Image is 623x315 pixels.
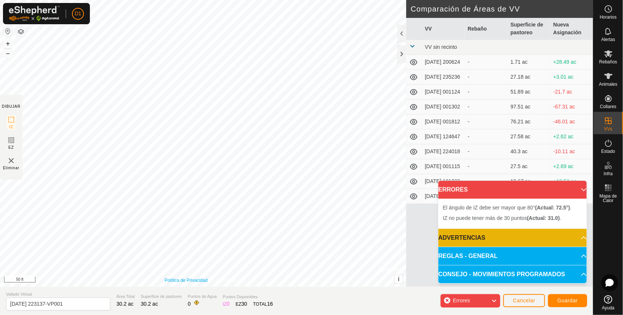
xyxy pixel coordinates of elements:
[550,144,593,159] td: -10.11 ac
[241,301,247,307] span: 30
[508,18,551,40] th: Superficie de pastoreo
[557,297,578,303] span: Guardar
[550,114,593,129] td: -46.01 ac
[422,85,465,100] td: [DATE] 001124
[7,156,16,165] img: VV
[398,276,400,282] span: i
[599,82,617,86] span: Animales
[468,148,505,155] div: -
[453,297,470,303] span: Errores
[422,189,465,204] td: [DATE] 222122
[527,215,560,221] b: (Actual: 31.0)
[438,265,587,283] p-accordion-header: CONSEJO - MOVIMIENTOS PROGRAMADOS
[188,301,191,307] span: 0
[468,163,505,170] div: -
[508,100,551,114] td: 97.51 ac
[422,70,465,85] td: [DATE] 235236
[438,185,468,194] span: ERRORES
[438,270,565,279] span: CONSEJO - MOVIMIENTOS PROGRAMADOS
[141,293,182,300] span: Superficie de pastoreo
[141,301,158,307] span: 30.2 ac
[438,199,587,229] p-accordion-content: ERRORES
[438,247,587,265] p-accordion-header: REGLAS - GENERAL
[425,44,457,50] span: VV sin recinto
[599,60,617,64] span: Rebaños
[535,205,570,211] b: (Actual: 72.5°)
[550,159,593,174] td: +2.69 ac
[422,18,465,40] th: VV
[601,149,615,154] span: Estado
[548,294,587,307] button: Guardar
[508,129,551,144] td: 27.58 ac
[468,88,505,96] div: -
[422,174,465,189] td: [DATE] 121233
[438,181,587,199] p-accordion-header: ERRORES
[550,70,593,85] td: +3.01 ac
[468,177,505,185] div: -
[550,85,593,100] td: -21.7 ac
[550,18,593,40] th: Nueva Asignación
[422,129,465,144] td: [DATE] 124647
[468,118,505,126] div: -
[508,55,551,70] td: 1.71 ac
[9,124,13,130] span: IZ
[508,85,551,100] td: 51.89 ac
[595,194,621,203] span: Mapa de Calor
[75,10,81,18] span: D1
[600,104,616,109] span: Collares
[9,6,60,21] img: Logo Gallagher
[550,129,593,144] td: +2.62 ac
[508,144,551,159] td: 40.3 ac
[550,55,593,70] td: +28.49 ac
[3,165,19,171] span: Eliminar
[236,300,247,308] div: EZ
[3,27,12,36] button: Restablecer Mapa
[604,127,612,131] span: VVs
[508,114,551,129] td: 76.21 ac
[116,301,134,307] span: 30.2 ac
[600,15,617,19] span: Horarios
[438,229,587,247] p-accordion-header: ADVERTENCIAS
[267,301,273,307] span: 16
[253,300,273,308] div: TOTAL
[443,215,561,221] span: IZ no puede tener más de 30 puntos .
[468,133,505,141] div: -
[443,205,572,211] span: El ángulo de IZ debe ser mayor que 80° .
[438,252,498,261] span: REGLAS - GENERAL
[465,18,508,40] th: Rebaño
[508,174,551,189] td: 19.67 ac
[6,291,110,297] span: Vallado Virtual
[188,293,217,300] span: Puntos de Agua
[422,55,465,70] td: [DATE] 200624
[422,144,465,159] td: [DATE] 224018
[165,277,207,284] a: Política de Privacidad
[411,4,593,13] h2: Comparación de Áreas de VV
[9,145,14,150] span: EZ
[116,293,135,300] span: Área Total
[227,301,230,307] span: 0
[438,233,485,242] span: ADVERTENCIAS
[223,300,229,308] div: IZ
[3,49,12,58] button: –
[550,100,593,114] td: -67.31 ac
[395,275,403,283] button: i
[594,292,623,313] a: Ayuda
[422,114,465,129] td: [DATE] 001812
[468,58,505,66] div: -
[604,171,613,176] span: Infra
[550,174,593,189] td: +10.53 ac
[601,37,615,42] span: Alertas
[217,277,242,284] a: Contáctenos
[602,306,615,310] span: Ayuda
[223,294,273,300] span: Puntos Disponibles
[468,73,505,81] div: -
[468,103,505,111] div: -
[503,294,545,307] button: Cancelar
[16,27,25,36] button: Capas del Mapa
[3,39,12,48] button: +
[513,297,535,303] span: Cancelar
[422,100,465,114] td: [DATE] 001302
[508,159,551,174] td: 27.5 ac
[422,159,465,174] td: [DATE] 001115
[508,70,551,85] td: 27.18 ac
